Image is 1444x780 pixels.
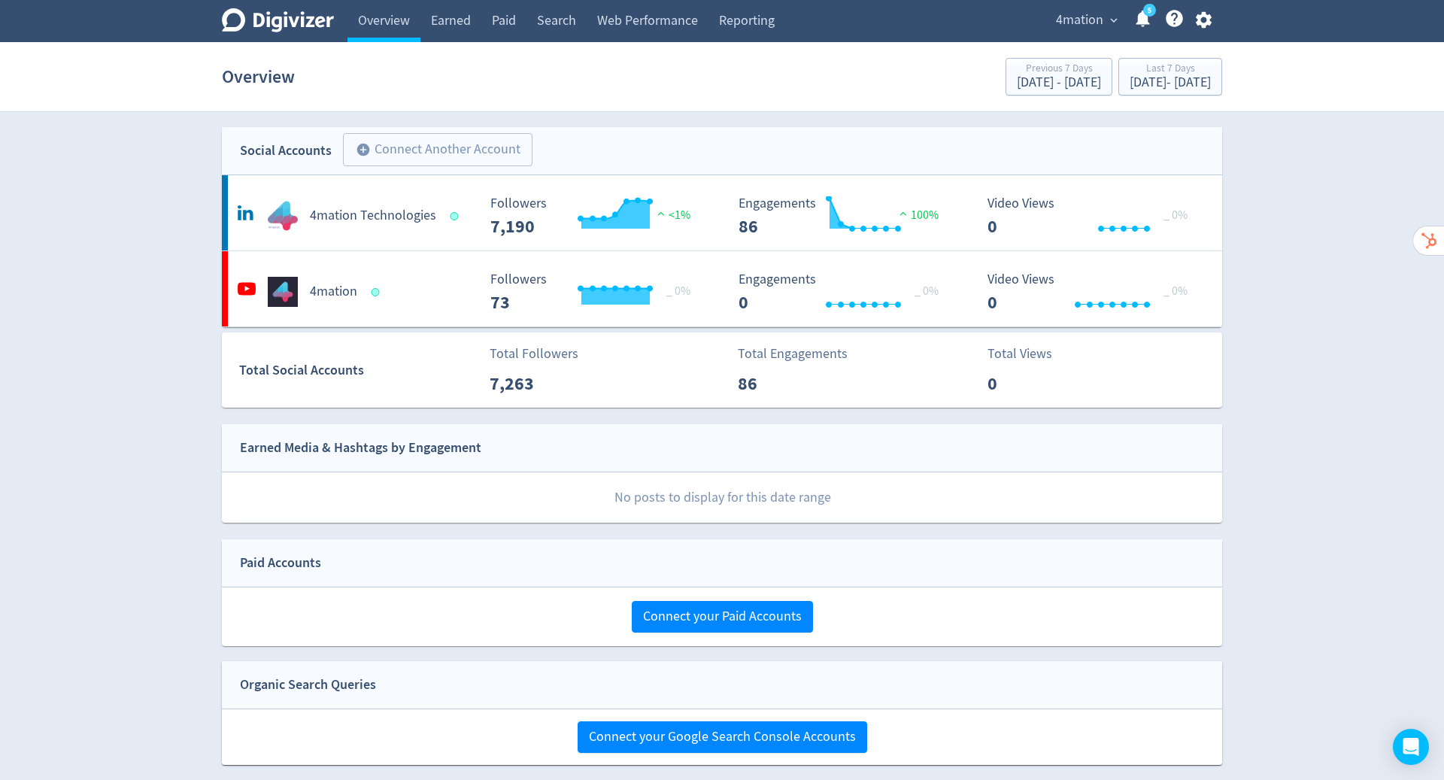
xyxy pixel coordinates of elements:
div: Total Social Accounts [239,360,479,381]
p: 0 [987,370,1074,397]
text: 5 [1148,5,1151,16]
div: Organic Search Queries [240,674,376,696]
div: Paid Accounts [240,552,321,574]
svg: Engagements 86 [731,196,957,236]
svg: Followers 7,190 [483,196,708,236]
div: [DATE] - [DATE] [1130,76,1211,90]
button: 4mation [1051,8,1121,32]
span: Connect your Google Search Console Accounts [589,730,856,744]
button: Previous 7 Days[DATE] - [DATE] [1006,58,1112,96]
span: 100% [896,208,939,223]
svg: Video Views 0 [980,272,1206,312]
span: Data last synced: 1 Sep 2025, 9:01am (AEST) [372,288,384,296]
a: Connect Another Account [332,135,532,166]
a: Connect your Google Search Console Accounts [578,728,867,745]
button: Connect your Paid Accounts [632,601,813,633]
span: 4mation [1056,8,1103,32]
button: Last 7 Days[DATE]- [DATE] [1118,58,1222,96]
p: 86 [738,370,824,397]
span: _ 0% [1163,284,1188,299]
h1: Overview [222,53,295,101]
div: Social Accounts [240,140,332,162]
svg: Followers 73 [483,272,708,312]
a: 4mation Technologies undefined4mation Technologies Followers 7,190 Followers 7,190 <1% Engagement... [222,175,1222,250]
img: 4mation Technologies undefined [268,201,298,231]
div: Open Intercom Messenger [1393,729,1429,765]
a: Connect your Paid Accounts [632,608,813,625]
span: Connect your Paid Accounts [643,610,802,624]
div: Previous 7 Days [1017,63,1101,76]
h5: 4mation [310,283,357,301]
a: 5 [1143,4,1156,17]
span: add_circle [356,142,371,157]
span: Data last synced: 1 Sep 2025, 4:02am (AEST) [450,212,463,220]
span: _ 0% [666,284,690,299]
svg: Engagements 0 [731,272,957,312]
svg: Video Views 0 [980,196,1206,236]
div: Earned Media & Hashtags by Engagement [240,437,481,459]
img: positive-performance.svg [896,208,911,219]
span: _ 0% [1163,208,1188,223]
img: positive-performance.svg [654,208,669,219]
img: 4mation undefined [268,277,298,307]
span: <1% [654,208,690,223]
span: _ 0% [915,284,939,299]
p: 7,263 [490,370,576,397]
p: Total Followers [490,344,578,364]
p: Total Views [987,344,1074,364]
div: [DATE] - [DATE] [1017,76,1101,90]
p: Total Engagements [738,344,848,364]
div: Last 7 Days [1130,63,1211,76]
h5: 4mation Technologies [310,207,436,225]
p: No posts to display for this date range [223,472,1222,523]
button: Connect Another Account [343,133,532,166]
button: Connect your Google Search Console Accounts [578,721,867,753]
a: 4mation undefined4mation Followers 73 Followers 73 _ 0% Engagements 0 Engagements 0 _ 0% Video Vi... [222,251,1222,326]
span: expand_more [1107,14,1121,27]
